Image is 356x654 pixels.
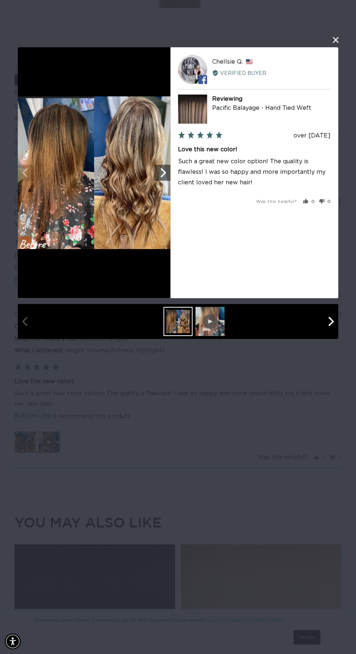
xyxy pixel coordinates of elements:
[178,55,207,84] div: CQ
[18,96,170,249] img: Customer image
[212,105,311,111] a: Pacific Balayage - Hand Tied Weft
[154,165,170,181] button: Next
[212,95,331,104] div: Reviewing
[212,59,243,65] span: Chellsie Q.
[256,199,297,204] span: Was this helpful?
[331,36,340,44] button: close this modal window
[178,95,207,124] img: Pacific Balayage - Hand Tied Weft
[212,69,331,77] div: Verified Buyer
[178,156,331,188] p: Such a great new color option! The quality is flawless! I was so happy and more importantly my cl...
[178,145,331,153] h2: Love this new color!
[316,199,331,204] button: No
[294,133,331,139] span: over [DATE]
[322,313,338,329] button: Next
[303,199,315,204] button: Yes
[246,59,253,64] span: United States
